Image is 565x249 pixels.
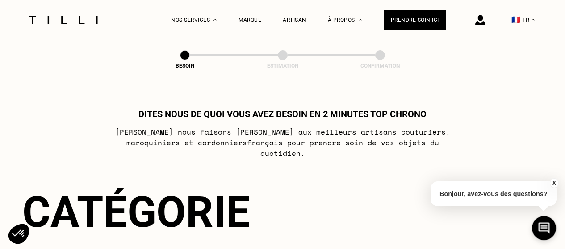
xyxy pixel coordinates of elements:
a: Marque [239,17,261,23]
img: Menu déroulant [213,19,217,21]
p: Bonjour, avez-vous des questions? [431,181,557,206]
div: Confirmation [335,63,425,69]
img: menu déroulant [532,19,535,21]
h1: Dites nous de quoi vous avez besoin en 2 minutes top chrono [138,109,427,119]
img: Menu déroulant à propos [359,19,362,21]
a: Prendre soin ici [384,10,446,30]
img: Logo du service de couturière Tilli [26,16,101,24]
a: Artisan [283,17,306,23]
div: Besoin [140,63,230,69]
button: X [549,178,558,188]
span: 🇫🇷 [511,16,520,24]
div: Catégorie [22,187,543,237]
img: icône connexion [475,15,485,25]
p: [PERSON_NAME] nous faisons [PERSON_NAME] aux meilleurs artisans couturiers , maroquiniers et cord... [105,127,460,159]
div: Estimation [238,63,327,69]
